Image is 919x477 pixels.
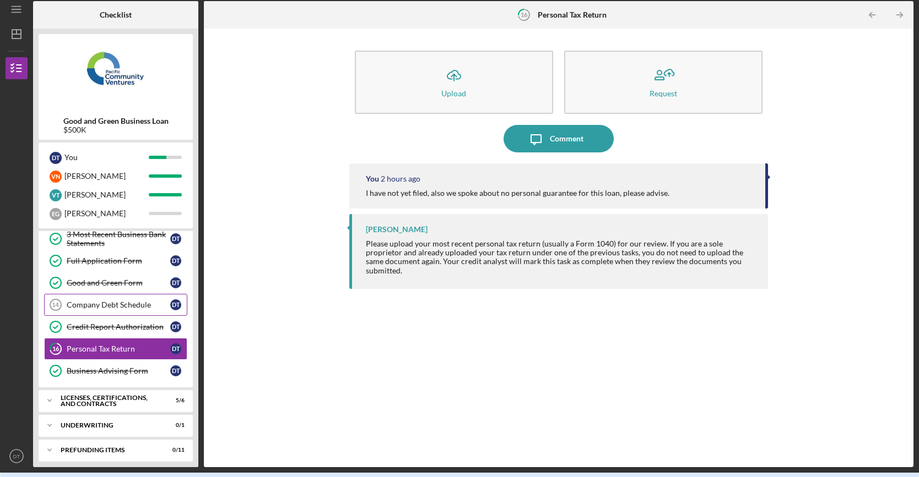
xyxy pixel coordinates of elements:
[61,447,157,453] div: Prefunding Items
[44,228,187,250] a: 3 Most Recent Business Bank StatementsDT
[44,360,187,382] a: Business Advising FormDT
[100,10,132,19] b: Checklist
[52,346,60,353] tspan: 16
[44,338,187,360] a: 16Personal Tax ReturnDT
[67,322,170,331] div: Credit Report Authorization
[52,301,59,308] tspan: 14
[50,152,62,164] div: D T
[50,189,62,201] div: V T
[165,422,185,429] div: 0 / 1
[67,256,170,265] div: Full Application Form
[366,174,379,183] div: You
[170,255,181,266] div: D T
[63,125,169,134] div: $500K
[44,250,187,272] a: Full Application FormDT
[64,185,149,204] div: [PERSON_NAME]
[63,117,169,125] b: Good and Green Business Loan
[504,125,614,152] button: Comment
[67,366,170,375] div: Business Advising Form
[64,167,149,185] div: [PERSON_NAME]
[366,225,428,234] div: [PERSON_NAME]
[381,174,420,183] time: 2025-08-21 16:31
[61,394,157,407] div: Licenses, Certifications, and Contracts
[170,365,181,376] div: D T
[366,189,669,198] div: I have not yet filed, also we spoke about no personal guarantee for this loan, please advise.
[170,233,181,244] div: D T
[355,51,553,114] button: Upload
[170,299,181,310] div: D T
[564,51,763,114] button: Request
[50,208,62,220] div: E G
[64,204,149,223] div: [PERSON_NAME]
[44,316,187,338] a: Credit Report AuthorizationDT
[50,171,62,183] div: V N
[521,11,528,18] tspan: 16
[366,239,758,275] div: Please upload your most recent personal tax return (usually a Form 1040) for our review. If you a...
[170,277,181,288] div: D T
[64,148,149,167] div: You
[6,445,28,467] button: DT
[550,125,583,152] div: Comment
[650,89,677,97] div: Request
[67,230,170,248] div: 3 Most Recent Business Bank Statements
[61,422,157,429] div: Underwriting
[44,294,187,316] a: 14Company Debt ScheduleDT
[441,89,466,97] div: Upload
[67,300,170,309] div: Company Debt Schedule
[170,321,181,332] div: D T
[67,344,170,353] div: Personal Tax Return
[165,397,185,404] div: 5 / 6
[13,453,20,459] text: DT
[165,447,185,453] div: 0 / 11
[170,343,181,354] div: D T
[44,272,187,294] a: Good and Green FormDT
[538,10,607,19] b: Personal Tax Return
[67,278,170,287] div: Good and Green Form
[39,40,193,106] img: Product logo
